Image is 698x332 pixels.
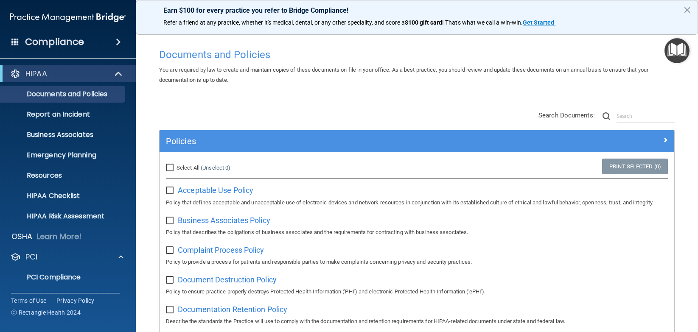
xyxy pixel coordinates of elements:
[166,227,668,237] p: Policy that describes the obligations of business associates and the requirements for contracting...
[10,9,126,26] img: PMB logo
[166,287,668,297] p: Policy to ensure practice properly destroys Protected Health Information ('PHI') and electronic P...
[6,90,121,98] p: Documents and Policies
[178,275,277,284] span: Document Destruction Policy
[523,19,554,26] strong: Get Started
[178,216,270,225] span: Business Associates Policy
[178,305,287,314] span: Documentation Retention Policy
[603,112,610,120] img: ic-search.3b580494.png
[6,192,121,200] p: HIPAA Checklist
[664,38,690,63] button: Open Resource Center
[11,296,46,305] a: Terms of Use
[25,36,84,48] h4: Compliance
[166,165,176,171] input: Select All (Unselect 0)
[178,246,264,254] span: Complaint Process Policy
[6,110,121,119] p: Report an Incident
[6,212,121,220] p: HIPAA Risk Assessment
[11,232,33,242] p: OSHA
[37,232,82,242] p: Learn More!
[166,316,668,326] p: Describe the standards the Practice will use to comply with the documentation and retention requi...
[163,19,405,26] span: Refer a friend at any practice, whether it's medical, dental, or any other speciality, and score a
[177,165,199,171] span: Select All
[56,296,95,305] a: Privacy Policy
[10,252,123,262] a: PCI
[159,67,648,83] span: You are required by law to create and maintain copies of these documents on file in your office. ...
[602,159,668,174] a: Print Selected (0)
[166,198,668,208] p: Policy that defines acceptable and unacceptable use of electronic devices and network resources i...
[523,19,555,26] a: Get Started
[159,49,675,60] h4: Documents and Policies
[405,19,442,26] strong: $100 gift card
[6,131,121,139] p: Business Associates
[163,6,670,14] p: Earn $100 for every practice you refer to Bridge Compliance!
[11,308,81,317] span: Ⓒ Rectangle Health 2024
[201,165,230,171] a: (Unselect 0)
[166,134,668,148] a: Policies
[442,19,523,26] span: ! That's what we call a win-win.
[10,69,123,79] a: HIPAA
[178,186,253,195] span: Acceptable Use Policy
[25,252,37,262] p: PCI
[683,3,691,17] button: Close
[6,151,121,159] p: Emergency Planning
[6,273,121,282] p: PCI Compliance
[538,112,595,119] span: Search Documents:
[617,110,675,123] input: Search
[25,69,47,79] p: HIPAA
[166,257,668,267] p: Policy to provide a process for patients and responsible parties to make complaints concerning pr...
[6,171,121,180] p: Resources
[166,137,539,146] h5: Policies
